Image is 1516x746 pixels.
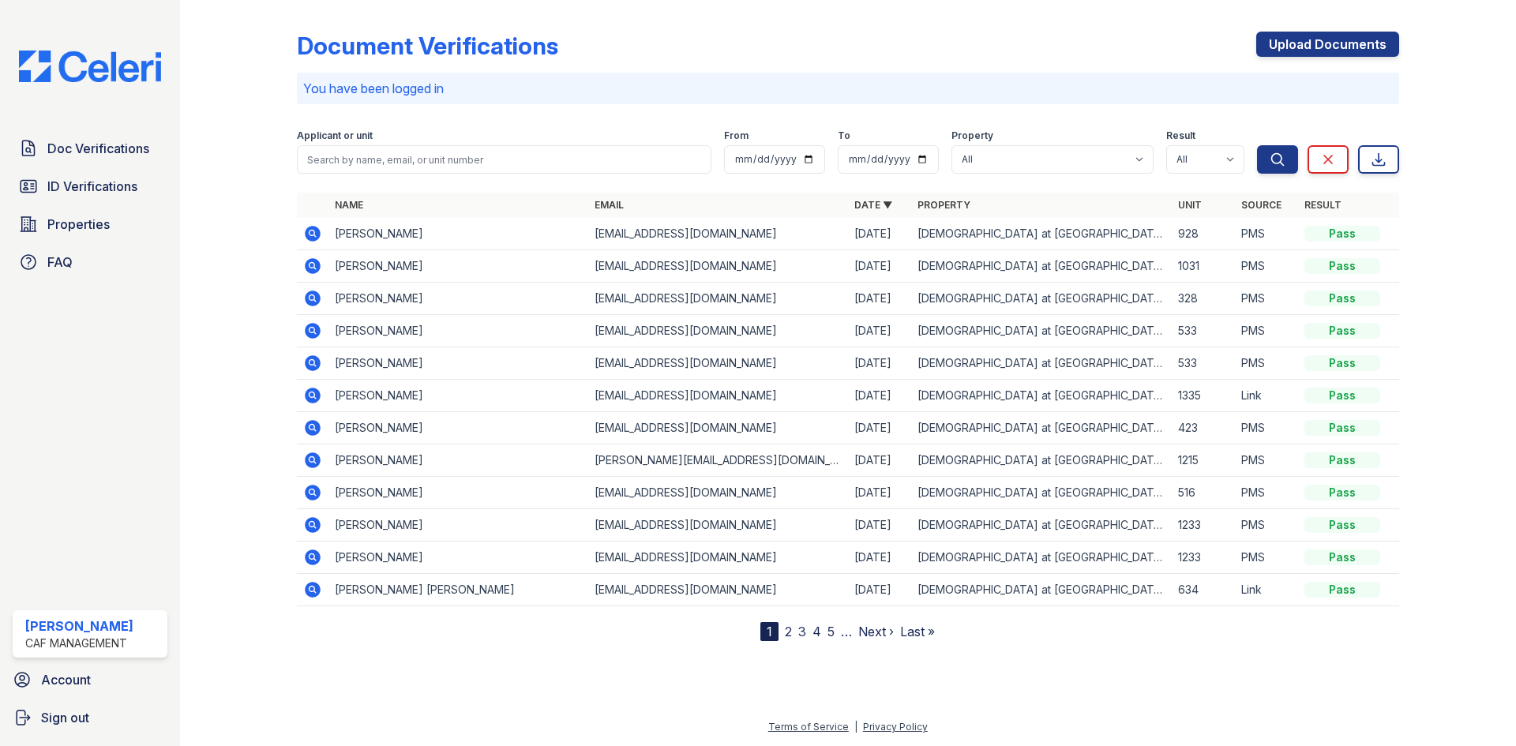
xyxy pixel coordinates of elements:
a: Unit [1178,199,1202,211]
div: Pass [1304,258,1380,274]
a: 2 [785,624,792,639]
td: [PERSON_NAME] [328,250,588,283]
td: [DEMOGRAPHIC_DATA] at [GEOGRAPHIC_DATA] [911,444,1171,477]
span: Sign out [41,708,89,727]
div: Pass [1304,355,1380,371]
td: [EMAIL_ADDRESS][DOMAIN_NAME] [588,218,848,250]
a: Doc Verifications [13,133,167,164]
a: Properties [13,208,167,240]
td: [PERSON_NAME] [328,315,588,347]
span: ID Verifications [47,177,137,196]
td: [EMAIL_ADDRESS][DOMAIN_NAME] [588,380,848,412]
td: Link [1235,574,1298,606]
div: Document Verifications [297,32,558,60]
a: Account [6,664,174,695]
td: [DATE] [848,250,911,283]
td: 1215 [1172,444,1235,477]
td: [DEMOGRAPHIC_DATA] at [GEOGRAPHIC_DATA] [911,542,1171,574]
td: [EMAIL_ADDRESS][DOMAIN_NAME] [588,542,848,574]
td: [DATE] [848,283,911,315]
a: Source [1241,199,1281,211]
td: [EMAIL_ADDRESS][DOMAIN_NAME] [588,283,848,315]
td: [DATE] [848,315,911,347]
td: PMS [1235,412,1298,444]
td: [DEMOGRAPHIC_DATA] at [GEOGRAPHIC_DATA] [911,574,1171,606]
div: Pass [1304,291,1380,306]
td: Link [1235,380,1298,412]
td: [PERSON_NAME] [328,542,588,574]
td: [DEMOGRAPHIC_DATA] at [GEOGRAPHIC_DATA] [911,412,1171,444]
a: Upload Documents [1256,32,1399,57]
td: [DEMOGRAPHIC_DATA] at [GEOGRAPHIC_DATA] [911,380,1171,412]
td: [PERSON_NAME] [328,283,588,315]
a: Sign out [6,702,174,733]
td: [DATE] [848,574,911,606]
div: Pass [1304,452,1380,468]
td: [DATE] [848,477,911,509]
td: [PERSON_NAME] [328,347,588,380]
label: Applicant or unit [297,129,373,142]
div: [PERSON_NAME] [25,617,133,635]
td: 1335 [1172,380,1235,412]
span: … [841,622,852,641]
td: [DEMOGRAPHIC_DATA] at [GEOGRAPHIC_DATA] [911,509,1171,542]
a: 5 [827,624,835,639]
td: 1031 [1172,250,1235,283]
td: 928 [1172,218,1235,250]
a: Last » [900,624,935,639]
input: Search by name, email, or unit number [297,145,711,174]
a: Result [1304,199,1342,211]
td: [PERSON_NAME] [PERSON_NAME] [328,574,588,606]
div: Pass [1304,323,1380,339]
label: Result [1166,129,1195,142]
td: [EMAIL_ADDRESS][DOMAIN_NAME] [588,574,848,606]
td: [PERSON_NAME] [328,218,588,250]
td: [DATE] [848,542,911,574]
a: Next › [858,624,894,639]
div: Pass [1304,517,1380,533]
td: PMS [1235,218,1298,250]
td: [EMAIL_ADDRESS][DOMAIN_NAME] [588,315,848,347]
td: [EMAIL_ADDRESS][DOMAIN_NAME] [588,509,848,542]
td: 423 [1172,412,1235,444]
td: [DATE] [848,509,911,542]
td: 533 [1172,347,1235,380]
td: [PERSON_NAME] [328,477,588,509]
span: FAQ [47,253,73,272]
td: PMS [1235,347,1298,380]
td: PMS [1235,542,1298,574]
td: [DATE] [848,380,911,412]
div: Pass [1304,485,1380,500]
td: [PERSON_NAME] [328,509,588,542]
a: 4 [812,624,821,639]
td: [EMAIL_ADDRESS][DOMAIN_NAME] [588,477,848,509]
td: [DEMOGRAPHIC_DATA] at [GEOGRAPHIC_DATA] [911,250,1171,283]
td: [DATE] [848,412,911,444]
td: [EMAIL_ADDRESS][DOMAIN_NAME] [588,412,848,444]
td: [DATE] [848,347,911,380]
div: Pass [1304,226,1380,242]
div: CAF Management [25,635,133,651]
td: PMS [1235,315,1298,347]
span: Properties [47,215,110,234]
td: [DATE] [848,444,911,477]
td: 1233 [1172,509,1235,542]
div: Pass [1304,582,1380,598]
td: [DEMOGRAPHIC_DATA] at [GEOGRAPHIC_DATA] [911,315,1171,347]
a: Email [595,199,624,211]
td: [DATE] [848,218,911,250]
td: 328 [1172,283,1235,315]
a: Date ▼ [854,199,892,211]
label: From [724,129,749,142]
a: Terms of Service [768,721,849,733]
td: 1233 [1172,542,1235,574]
div: Pass [1304,549,1380,565]
td: PMS [1235,283,1298,315]
a: Name [335,199,363,211]
td: [DEMOGRAPHIC_DATA] at [GEOGRAPHIC_DATA] [911,283,1171,315]
a: 3 [798,624,806,639]
td: [DEMOGRAPHIC_DATA] at [GEOGRAPHIC_DATA] [911,477,1171,509]
td: [EMAIL_ADDRESS][DOMAIN_NAME] [588,347,848,380]
td: [PERSON_NAME] [328,380,588,412]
